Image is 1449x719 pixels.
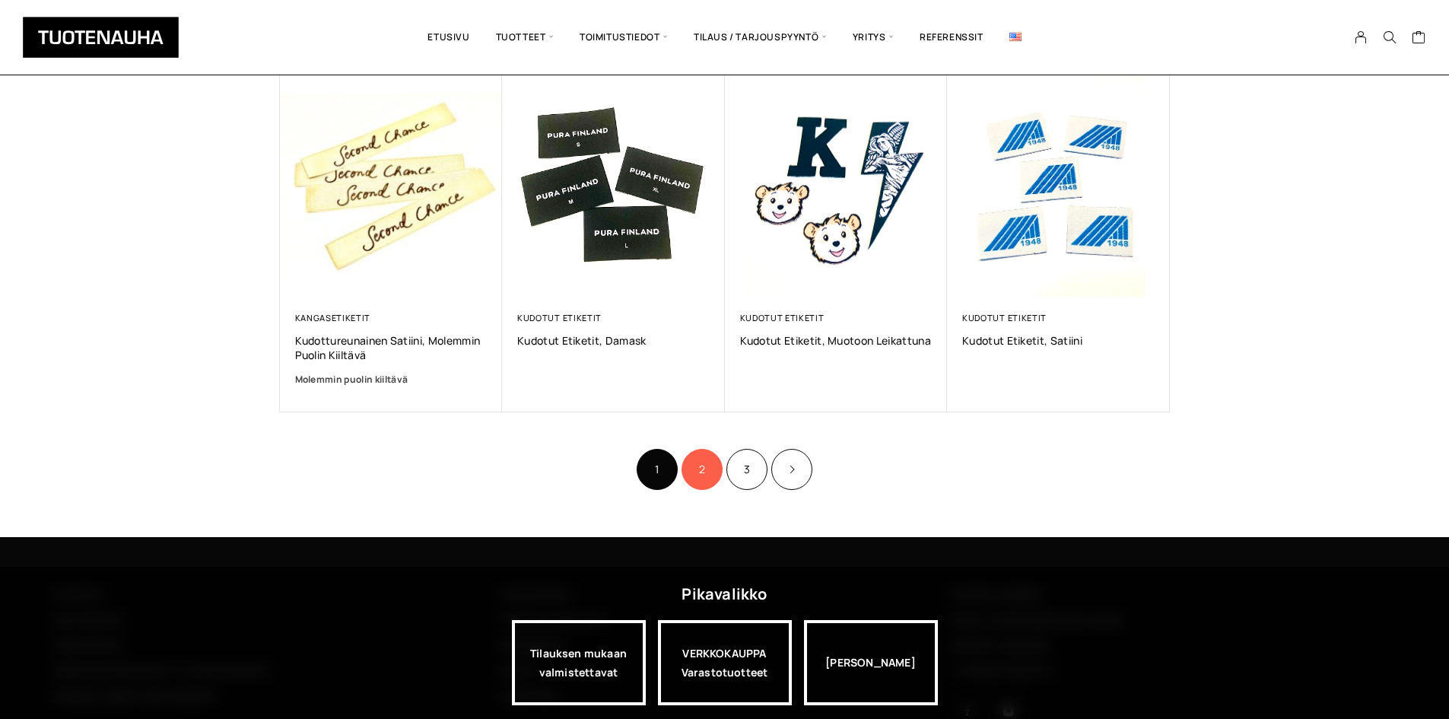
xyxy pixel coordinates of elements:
img: English [1009,33,1022,41]
img: Tuotenauha Oy [23,17,179,58]
div: VERKKOKAUPPA Varastotuotteet [658,620,792,705]
a: Sivu 3 [726,449,767,490]
span: Sivu 1 [637,449,678,490]
a: Kudotut etiketit [740,312,825,323]
a: Kudotut etiketit, satiini [962,333,1155,348]
div: [PERSON_NAME] [804,620,938,705]
a: Sivu 2 [682,449,723,490]
a: Kudotut etiketit, muotoon leikattuna [740,333,933,348]
a: VERKKOKAUPPAVarastotuotteet [658,620,792,705]
button: Search [1375,30,1404,44]
span: Yritys [840,11,907,63]
a: Cart [1412,30,1426,48]
a: Tilauksen mukaan valmistettavat [512,620,646,705]
a: Kudotut etiketit [962,312,1047,323]
nav: Product Pagination [280,447,1170,492]
a: Kudotut etiketit [517,312,602,323]
a: Molemmin puolin kiiltävä [295,372,488,387]
a: Kangasetiketit [295,312,371,323]
div: Pikavalikko [682,581,767,608]
span: Tilaus / Tarjouspyyntö [681,11,840,63]
a: Kudottureunainen satiini, molemmin puolin kiiltävä [295,333,488,362]
a: My Account [1346,30,1376,44]
b: Molemmin puolin kiiltävä [295,373,408,386]
a: Etusivu [415,11,482,63]
span: Toimitustiedot [567,11,681,63]
a: Kudotut etiketit, Damask [517,333,710,348]
a: Referenssit [907,11,996,63]
span: Tuotteet [483,11,567,63]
